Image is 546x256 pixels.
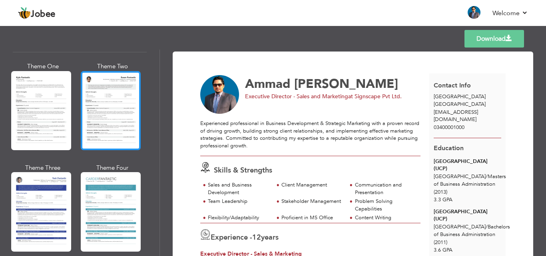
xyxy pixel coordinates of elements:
[434,189,447,196] span: (2013)
[434,93,486,100] span: [GEOGRAPHIC_DATA]
[281,198,343,205] div: Stakeholder Management
[208,181,269,196] div: Sales and Business Development
[434,158,501,173] div: [GEOGRAPHIC_DATA] (UCP)
[200,120,420,149] div: Experienced professional in Business Development & Strategic Marketing with a proven record of dr...
[82,62,142,71] div: Theme Two
[492,8,528,18] a: Welcome
[434,101,486,108] span: [GEOGRAPHIC_DATA]
[200,75,239,114] img: No image
[82,164,142,172] div: Theme Four
[294,75,398,92] span: [PERSON_NAME]
[208,198,269,205] div: Team Leadership
[31,10,56,19] span: Jobee
[13,62,73,71] div: Theme One
[245,75,291,92] span: Ammad
[434,208,501,223] div: [GEOGRAPHIC_DATA] (UCP)
[245,93,348,100] span: Executive Director - Sales and Marketing
[464,30,524,48] a: Download
[281,214,343,222] div: Proficient in MS Office
[434,144,464,153] span: Education
[434,173,506,188] span: [GEOGRAPHIC_DATA] Masters of Business Administration
[252,232,261,242] span: 12
[281,181,343,189] div: Client Management
[208,214,269,222] div: Flexibility/Adaptability
[434,246,452,254] span: 3.6 GPA
[211,232,252,242] span: Experience -
[214,165,272,175] span: Skills & Strengths
[486,223,488,230] span: /
[434,109,478,123] span: [EMAIL_ADDRESS][DOMAIN_NAME]
[468,6,480,19] img: Profile Img
[13,164,73,172] div: Theme Three
[348,93,402,100] span: at Signscape Pvt Ltd.
[355,181,416,196] div: Communication and Presentation
[18,7,56,20] a: Jobee
[434,124,464,131] span: 03400001000
[434,239,447,246] span: (2011)
[434,81,471,90] span: Contact Info
[252,232,279,243] label: years
[355,198,416,212] div: Problem Solving Capabilities
[434,196,452,203] span: 3.3 GPA
[486,173,488,180] span: /
[18,7,31,20] img: jobee.io
[434,223,510,238] span: [GEOGRAPHIC_DATA] Bachelors of Business Administration
[355,214,416,222] div: Content Writing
